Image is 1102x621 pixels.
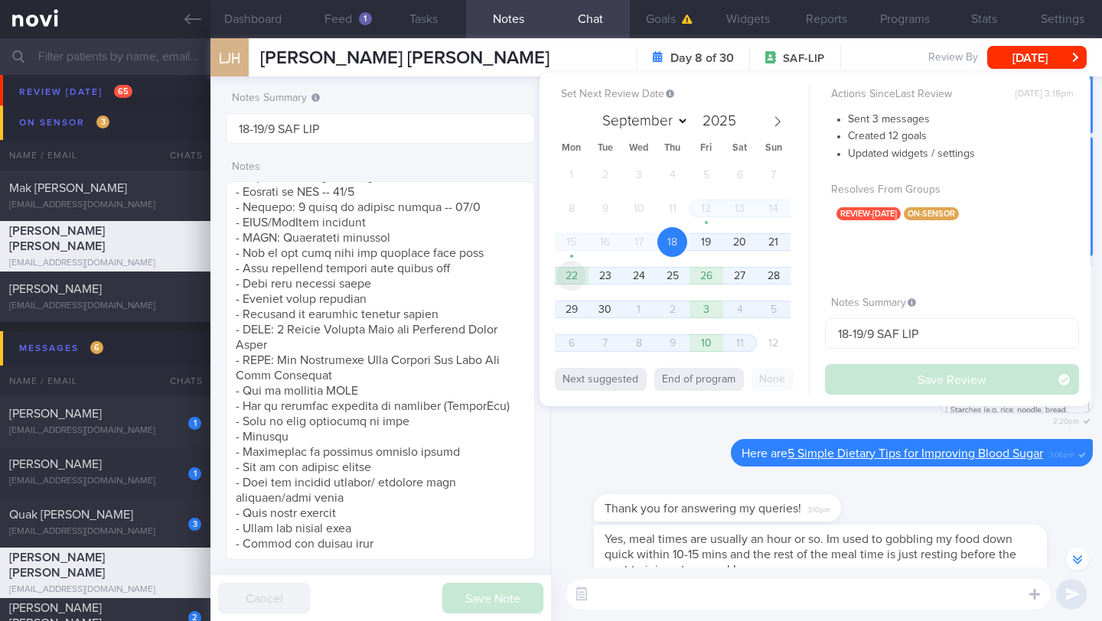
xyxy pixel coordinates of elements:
[848,144,1079,161] li: Updated widgets / settings
[758,261,788,291] span: September 28, 2025
[9,200,201,211] div: [EMAIL_ADDRESS][DOMAIN_NAME]
[725,227,755,257] span: September 20, 2025
[691,328,721,358] span: October 10, 2025
[595,109,689,133] select: Month
[9,225,105,252] span: [PERSON_NAME] [PERSON_NAME]
[657,294,687,324] span: October 2, 2025
[831,297,916,308] span: Notes Summary
[96,115,109,128] span: 3
[9,509,133,521] span: Quak [PERSON_NAME]
[691,294,721,324] span: October 3, 2025
[15,338,107,359] div: Messages
[188,518,201,531] div: 3
[758,328,788,358] span: October 12, 2025
[787,447,1043,460] a: 5 Simple Dietary Tips for Improving Blood Sugar
[928,51,978,65] span: Review By
[232,92,529,106] label: Notes Summary
[188,467,201,480] div: 1
[149,366,210,396] div: Chats
[725,294,755,324] span: October 4, 2025
[605,502,801,515] span: Thank you for answering my queries!
[561,88,803,102] label: Set Next Review Date
[783,51,824,67] span: SAF-LIP
[588,144,622,154] span: Tue
[9,458,102,470] span: [PERSON_NAME]
[9,526,201,538] div: [EMAIL_ADDRESS][DOMAIN_NAME]
[9,283,102,295] span: [PERSON_NAME]
[9,301,201,312] div: [EMAIL_ADDRESS][DOMAIN_NAME]
[725,328,755,358] span: October 11, 2025
[555,368,647,391] button: Next suggested
[987,46,1087,69] button: [DATE]
[848,126,1079,144] li: Created 12 goals
[359,12,372,25] div: 1
[831,184,1073,197] label: Resolves From Groups
[696,114,738,128] input: Year
[149,140,210,171] div: Chats
[9,551,105,579] span: [PERSON_NAME] [PERSON_NAME]
[723,144,757,154] span: Sat
[1016,562,1036,577] span: 3:11pm
[1049,446,1074,460] span: 3:06pm
[624,261,654,291] span: September 24, 2025
[9,258,201,269] div: [EMAIL_ADDRESS][DOMAIN_NAME]
[556,328,586,358] span: October 6, 2025
[9,182,127,194] span: Mak [PERSON_NAME]
[624,294,654,324] span: October 1, 2025
[691,227,721,257] span: September 19, 2025
[848,109,1079,127] li: Sent 3 messages
[556,294,586,324] span: September 29, 2025
[904,207,959,220] span: on-sensor
[555,144,588,154] span: Mon
[758,294,788,324] span: October 5, 2025
[654,368,744,391] button: End of program
[624,328,654,358] span: October 8, 2025
[725,261,755,291] span: September 27, 2025
[670,50,734,66] strong: Day 8 of 30
[260,49,549,67] span: [PERSON_NAME] [PERSON_NAME]
[232,161,529,174] label: Notes
[1053,412,1079,427] span: 2:20pm
[9,584,201,596] div: [EMAIL_ADDRESS][DOMAIN_NAME]
[15,112,113,133] div: On sensor
[757,144,791,154] span: Sun
[590,328,620,358] span: October 7, 2025
[622,144,656,154] span: Wed
[9,90,201,102] div: [EMAIL_ADDRESS][DOMAIN_NAME]
[590,294,620,324] span: September 30, 2025
[742,447,1043,460] span: Here are
[657,261,687,291] span: September 25, 2025
[9,408,102,420] span: [PERSON_NAME]
[657,328,687,358] span: October 9, 2025
[691,261,721,291] span: September 26, 2025
[90,341,103,354] span: 6
[656,144,690,154] span: Thu
[605,533,1016,576] span: Yes, meal times are usually an hour or so. Im used to gobbling my food down quick within 10-15 mi...
[1016,89,1073,100] span: [DATE] 3:18pm
[188,417,201,430] div: 1
[807,501,830,515] span: 3:10pm
[590,261,620,291] span: September 23, 2025
[9,425,201,437] div: [EMAIL_ADDRESS][DOMAIN_NAME]
[831,88,1073,102] label: Actions Since Last Review
[758,227,788,257] span: September 21, 2025
[207,29,253,88] div: LJH
[9,476,201,487] div: [EMAIL_ADDRESS][DOMAIN_NAME]
[556,261,586,291] span: September 22, 2025
[836,207,901,220] span: review-[DATE]
[690,144,723,154] span: Fri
